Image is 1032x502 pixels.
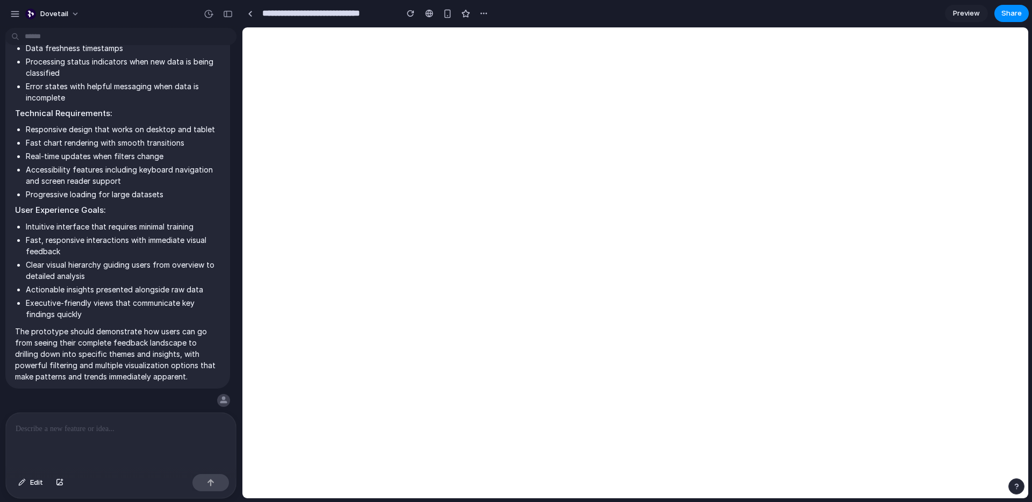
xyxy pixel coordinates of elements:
li: Fast, responsive interactions with immediate visual feedback [26,234,220,257]
li: Processing status indicators when new data is being classified [26,56,220,78]
button: Edit [13,474,48,491]
li: Intuitive interface that requires minimal training [26,221,220,232]
li: Progressive loading for large datasets [26,189,220,200]
h2: User Experience Goals: [15,204,220,217]
li: Accessibility features including keyboard navigation and screen reader support [26,164,220,187]
span: Preview [953,8,980,19]
li: Actionable insights presented alongside raw data [26,284,220,295]
span: dovetail [40,9,68,19]
li: Executive-friendly views that communicate key findings quickly [26,297,220,320]
li: Clear visual hierarchy guiding users from overview to detailed analysis [26,259,220,282]
button: Share [994,5,1029,22]
li: Real-time updates when filters change [26,150,220,162]
h2: Technical Requirements: [15,107,220,120]
span: Edit [30,477,43,488]
a: Preview [945,5,988,22]
button: dovetail [21,5,85,23]
li: Fast chart rendering with smooth transitions [26,137,220,148]
li: Data freshness timestamps [26,42,220,54]
li: Error states with helpful messaging when data is incomplete [26,81,220,103]
span: Share [1001,8,1022,19]
p: The prototype should demonstrate how users can go from seeing their complete feedback landscape t... [15,326,220,382]
li: Responsive design that works on desktop and tablet [26,124,220,135]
